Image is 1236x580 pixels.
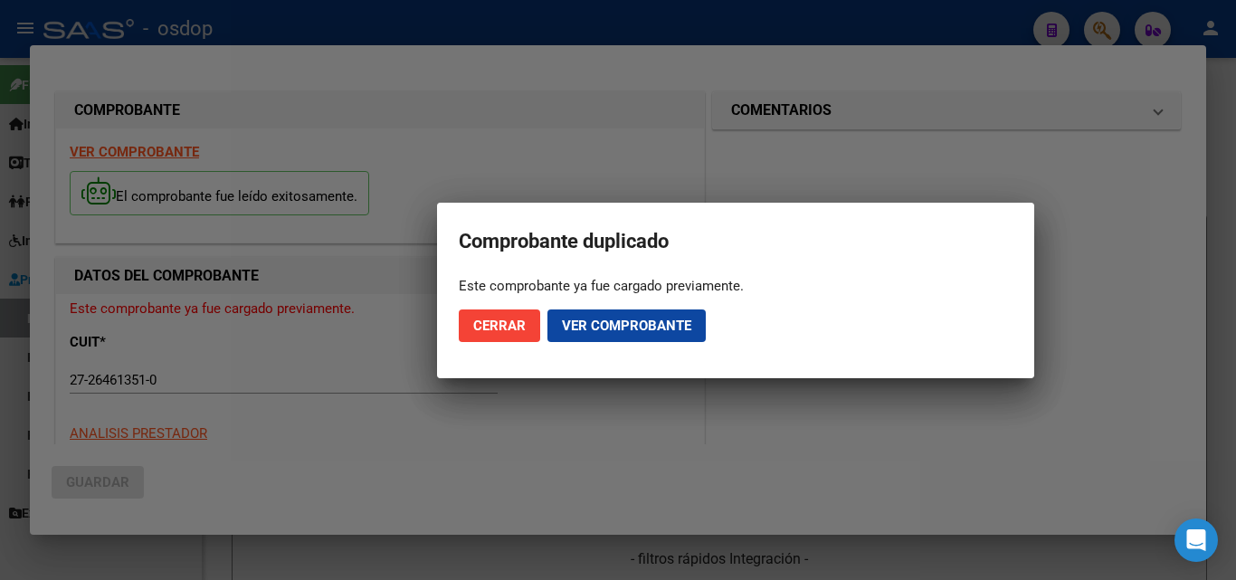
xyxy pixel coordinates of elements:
[459,224,1013,259] h2: Comprobante duplicado
[459,277,1013,295] div: Este comprobante ya fue cargado previamente.
[562,318,691,334] span: Ver comprobante
[547,309,706,342] button: Ver comprobante
[473,318,526,334] span: Cerrar
[1174,518,1218,562] div: Open Intercom Messenger
[459,309,540,342] button: Cerrar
